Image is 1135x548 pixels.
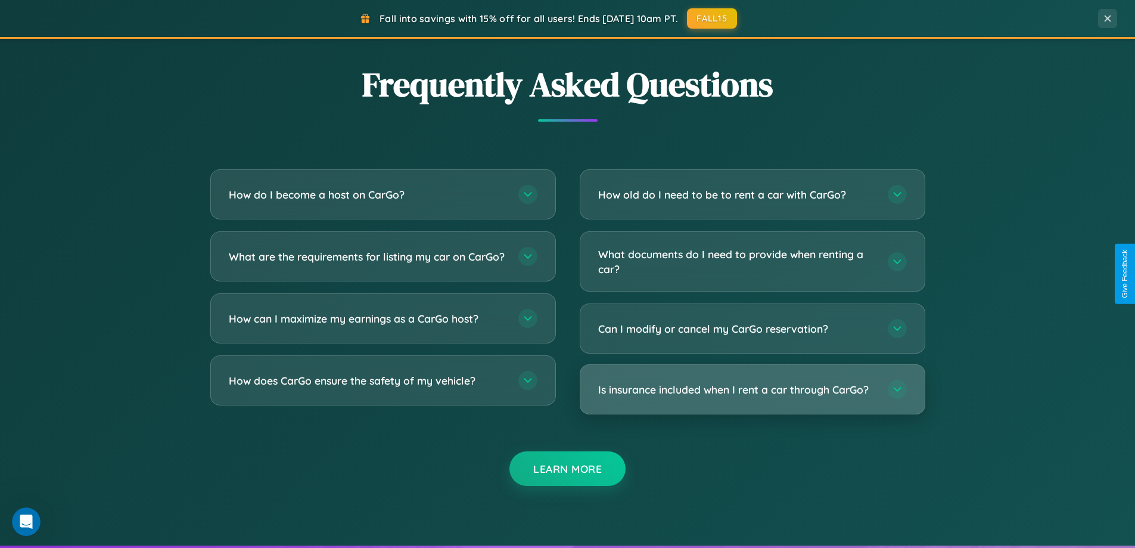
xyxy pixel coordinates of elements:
[598,247,876,276] h3: What documents do I need to provide when renting a car?
[598,187,876,202] h3: How old do I need to be to rent a car with CarGo?
[687,8,737,29] button: FALL15
[229,249,506,264] h3: What are the requirements for listing my car on CarGo?
[229,187,506,202] h3: How do I become a host on CarGo?
[598,382,876,397] h3: Is insurance included when I rent a car through CarGo?
[210,61,925,107] h2: Frequently Asked Questions
[380,13,678,24] span: Fall into savings with 15% off for all users! Ends [DATE] 10am PT.
[229,373,506,388] h3: How does CarGo ensure the safety of my vehicle?
[229,311,506,326] h3: How can I maximize my earnings as a CarGo host?
[1121,250,1129,298] div: Give Feedback
[12,507,41,536] iframe: Intercom live chat
[598,321,876,336] h3: Can I modify or cancel my CarGo reservation?
[509,451,626,486] button: Learn More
